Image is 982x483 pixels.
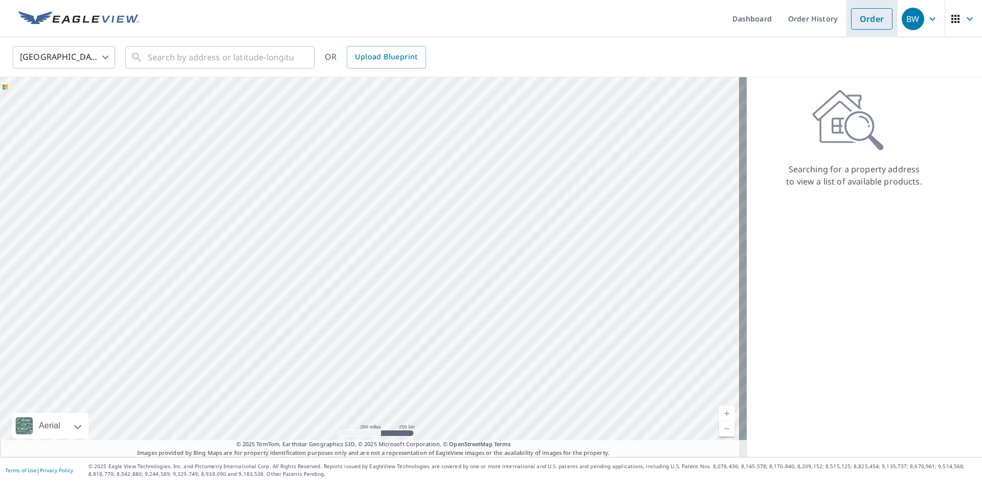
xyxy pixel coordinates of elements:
a: Terms [494,440,511,448]
a: OpenStreetMap [449,440,492,448]
div: Aerial [12,413,88,439]
p: Searching for a property address to view a list of available products. [786,163,923,188]
span: © 2025 TomTom, Earthstar Geographics SIO, © 2025 Microsoft Corporation, © [236,440,511,449]
a: Terms of Use [5,467,37,474]
a: Privacy Policy [40,467,73,474]
img: EV Logo [18,11,139,27]
a: Current Level 5, Zoom Out [719,421,734,436]
p: © 2025 Eagle View Technologies, Inc. and Pictometry International Corp. All Rights Reserved. Repo... [88,463,977,478]
a: Upload Blueprint [347,46,426,68]
div: BW [902,8,924,30]
span: Upload Blueprint [355,51,417,63]
div: Aerial [36,413,63,439]
input: Search by address or latitude-longitude [148,43,294,72]
div: OR [325,46,426,68]
p: | [5,467,73,473]
div: [GEOGRAPHIC_DATA] [13,43,115,72]
a: Order [851,8,892,30]
a: Current Level 5, Zoom In [719,406,734,421]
